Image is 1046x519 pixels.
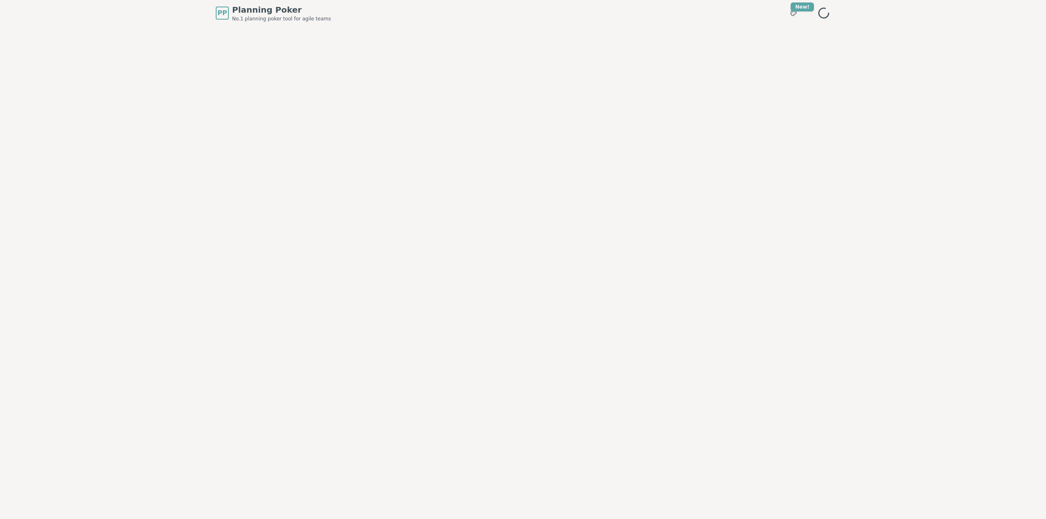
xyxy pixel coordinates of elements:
div: New! [791,2,814,11]
span: No.1 planning poker tool for agile teams [232,16,331,22]
button: New! [786,6,801,20]
span: PP [217,8,227,18]
a: PPPlanning PokerNo.1 planning poker tool for agile teams [216,4,331,22]
span: Planning Poker [232,4,331,16]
